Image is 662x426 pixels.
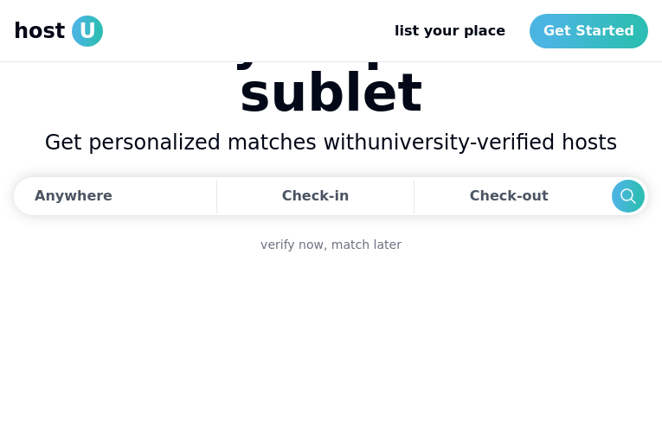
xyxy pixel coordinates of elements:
[14,177,211,215] button: Anywhere
[14,17,65,45] span: host
[260,236,402,253] a: verify now, match later
[14,15,648,118] h1: Find your perfect sublet
[470,179,556,213] div: Check-out
[14,16,103,47] a: hostU
[381,14,519,48] a: list your place
[381,14,648,48] nav: Main
[72,16,103,47] span: U
[530,14,648,48] a: Get Started
[282,179,350,213] div: Check-in
[14,129,648,156] h2: Get personalized matches with university-verified hosts
[612,180,645,213] button: Search
[14,177,648,215] div: Dates trigger
[35,186,112,207] div: Anywhere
